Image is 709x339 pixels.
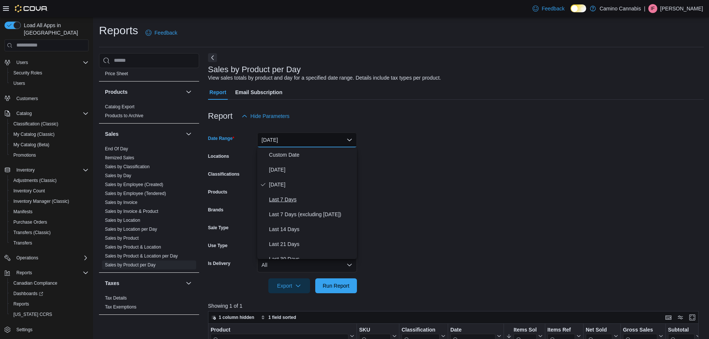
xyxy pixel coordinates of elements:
span: My Catalog (Beta) [10,140,89,149]
span: Sales by Product & Location [105,244,161,250]
button: Taxes [184,279,193,288]
span: Security Roles [13,70,42,76]
span: Reports [13,301,29,307]
a: Canadian Compliance [10,279,60,288]
button: Enter fullscreen [688,313,697,322]
span: Inventory Manager (Classic) [13,198,69,204]
span: Operations [13,253,89,262]
button: Display options [676,313,685,322]
button: Taxes [105,279,183,287]
p: Showing 1 of 1 [208,302,704,310]
a: My Catalog (Classic) [10,130,58,139]
div: Select listbox [257,147,357,259]
span: Export [273,278,306,293]
button: Export [268,278,310,293]
button: My Catalog (Classic) [7,129,92,140]
span: Settings [16,327,32,333]
span: My Catalog (Classic) [13,131,55,137]
span: Manifests [10,207,89,216]
a: Sales by Location [105,218,140,223]
label: Classifications [208,171,240,177]
span: Manifests [13,209,32,215]
span: 1 column hidden [219,314,254,320]
span: Transfers (Classic) [10,228,89,237]
button: Run Report [315,278,357,293]
button: Inventory Count [7,186,92,196]
button: 1 field sorted [258,313,299,322]
span: Sales by Product per Day [105,262,156,268]
div: Date [450,326,495,333]
button: Classification (Classic) [7,119,92,129]
a: Dashboards [7,288,92,299]
span: Dashboards [10,289,89,298]
a: Classification (Classic) [10,119,61,128]
a: Products to Archive [105,113,143,118]
span: Tax Details [105,295,127,301]
span: Sales by Product & Location per Day [105,253,178,259]
label: Use Type [208,243,227,249]
button: [US_STATE] CCRS [7,309,92,320]
a: Itemized Sales [105,155,134,160]
span: Custom Date [269,150,354,159]
button: Users [1,57,92,68]
span: Products to Archive [105,113,143,119]
a: Promotions [10,151,39,160]
a: Sales by Invoice & Product [105,209,158,214]
a: [US_STATE] CCRS [10,310,55,319]
button: All [257,258,357,272]
button: Security Roles [7,68,92,78]
a: Reports [10,300,32,308]
button: Users [7,78,92,89]
span: Sales by Product [105,235,139,241]
span: Dashboards [13,291,43,297]
span: Tax Exemptions [105,304,137,310]
button: Manifests [7,207,92,217]
span: Customers [16,96,38,102]
a: Sales by Product & Location [105,244,161,250]
label: Brands [208,207,223,213]
button: Next [208,53,217,62]
button: Adjustments (Classic) [7,175,92,186]
a: Sales by Invoice [105,200,137,205]
span: Inventory Manager (Classic) [10,197,89,206]
a: Inventory Count [10,186,48,195]
button: Promotions [7,150,92,160]
a: Sales by Location per Day [105,227,157,232]
div: Items Ref [547,326,575,333]
div: Classification [402,326,440,333]
button: My Catalog (Beta) [7,140,92,150]
span: Inventory Count [10,186,89,195]
span: Last 7 Days [269,195,354,204]
a: Sales by Employee (Tendered) [105,191,166,196]
a: My Catalog (Beta) [10,140,52,149]
span: Promotions [10,151,89,160]
span: [DATE] [269,165,354,174]
a: Security Roles [10,68,45,77]
span: Adjustments (Classic) [13,178,57,183]
span: Sales by Location [105,217,140,223]
span: Users [13,80,25,86]
span: Sales by Employee (Created) [105,182,163,188]
button: Sales [105,130,183,138]
span: Feedback [542,5,564,12]
span: Canadian Compliance [13,280,57,286]
span: Last 21 Days [269,240,354,249]
a: Tax Exemptions [105,304,137,310]
a: Sales by Product [105,236,139,241]
div: SKU [359,326,391,333]
a: Customers [13,94,41,103]
a: Sales by Employee (Created) [105,182,163,187]
span: Catalog Export [105,104,134,110]
span: Load All Apps in [GEOGRAPHIC_DATA] [21,22,89,36]
div: Taxes [99,294,199,314]
button: Transfers (Classic) [7,227,92,238]
span: Last 14 Days [269,225,354,234]
span: Security Roles [10,68,89,77]
a: Sales by Classification [105,164,150,169]
span: Sales by Employee (Tendered) [105,191,166,196]
div: Ian Fundytus [648,4,657,13]
span: Users [16,60,28,65]
button: Sales [184,129,193,138]
span: Users [13,58,89,67]
span: Inventory Count [13,188,45,194]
